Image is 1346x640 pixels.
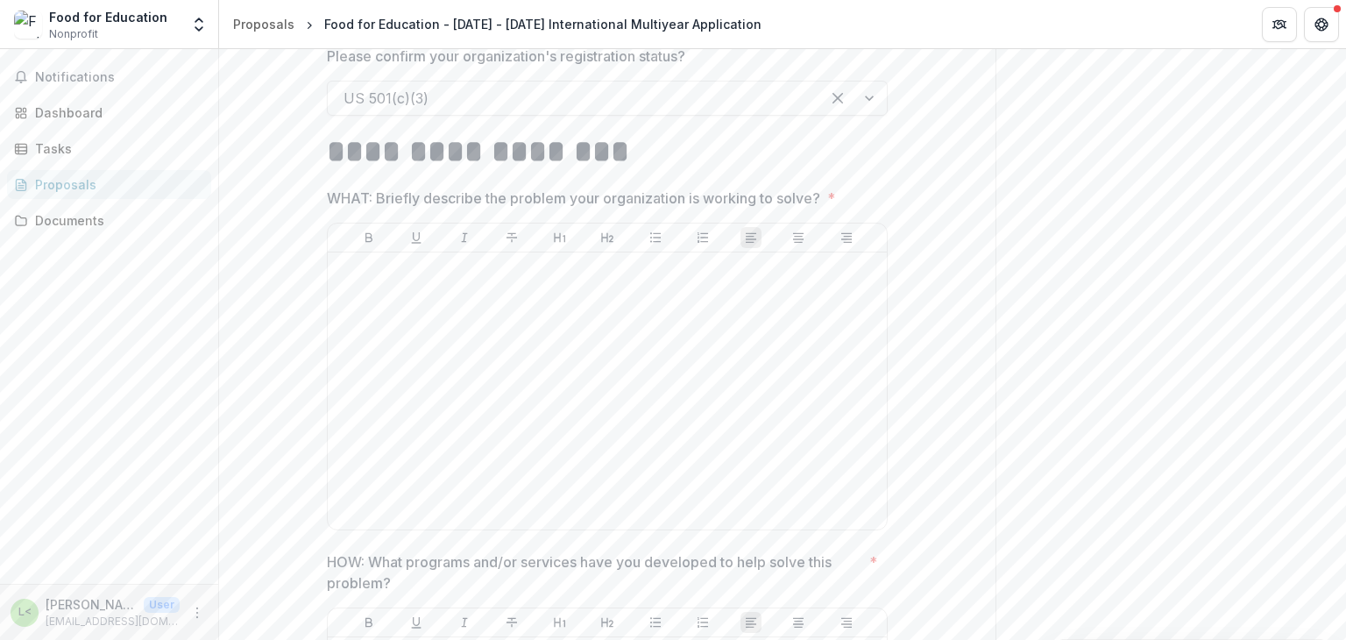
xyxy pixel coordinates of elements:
[327,188,820,209] p: WHAT: Briefly describe the problem your organization is working to solve?
[740,612,762,633] button: Align Left
[692,612,713,633] button: Ordered List
[327,46,685,67] p: Please confirm your organization's registration status?
[144,597,180,613] p: User
[35,211,197,230] div: Documents
[46,595,137,614] p: [PERSON_NAME] <[PERSON_NAME][EMAIL_ADDRESS][DOMAIN_NAME]>
[824,84,852,112] div: Clear selected options
[645,227,666,248] button: Bullet List
[645,612,666,633] button: Bullet List
[501,612,522,633] button: Strike
[454,227,475,248] button: Italicize
[49,8,167,26] div: Food for Education
[187,602,208,623] button: More
[18,607,32,618] div: Liviya David <liviya@food4education.org>
[1304,7,1339,42] button: Get Help
[692,227,713,248] button: Ordered List
[324,15,762,33] div: Food for Education - [DATE] - [DATE] International Multiyear Application
[836,227,857,248] button: Align Right
[549,227,570,248] button: Heading 1
[7,206,211,235] a: Documents
[836,612,857,633] button: Align Right
[7,170,211,199] a: Proposals
[788,612,809,633] button: Align Center
[35,175,197,194] div: Proposals
[740,227,762,248] button: Align Left
[454,612,475,633] button: Italicize
[46,614,180,629] p: [EMAIL_ADDRESS][DOMAIN_NAME]
[358,227,379,248] button: Bold
[597,227,618,248] button: Heading 2
[7,63,211,91] button: Notifications
[233,15,294,33] div: Proposals
[327,551,862,594] p: HOW: What programs and/or services have you developed to help solve this problem?
[35,139,197,158] div: Tasks
[226,11,301,37] a: Proposals
[406,227,427,248] button: Underline
[187,7,211,42] button: Open entity switcher
[7,134,211,163] a: Tasks
[406,612,427,633] button: Underline
[788,227,809,248] button: Align Center
[35,70,204,85] span: Notifications
[49,26,98,42] span: Nonprofit
[14,11,42,39] img: Food for Education
[549,612,570,633] button: Heading 1
[35,103,197,122] div: Dashboard
[1262,7,1297,42] button: Partners
[226,11,769,37] nav: breadcrumb
[501,227,522,248] button: Strike
[7,98,211,127] a: Dashboard
[358,612,379,633] button: Bold
[597,612,618,633] button: Heading 2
